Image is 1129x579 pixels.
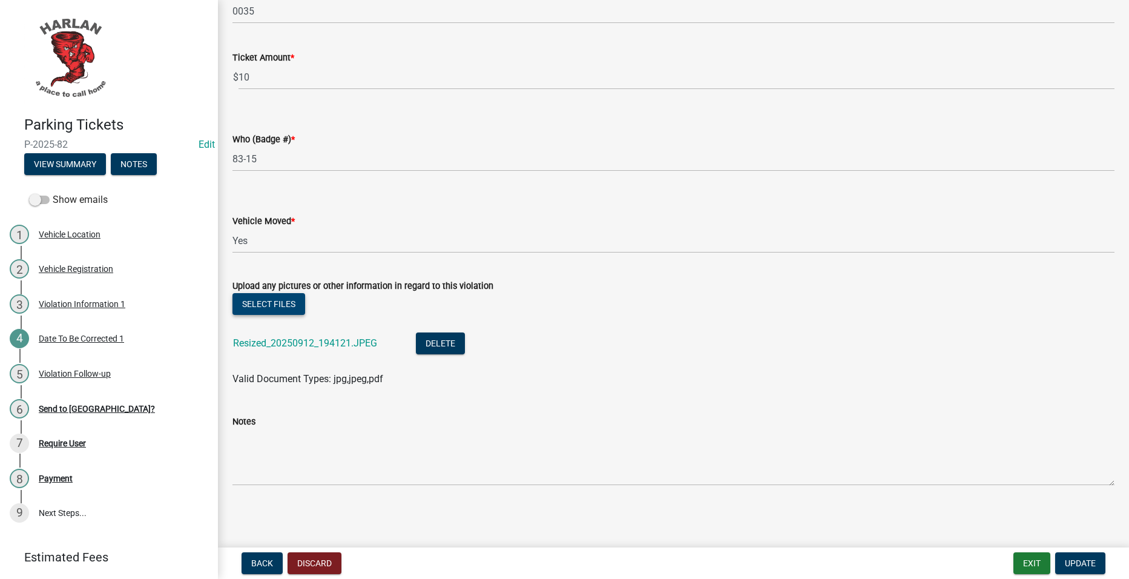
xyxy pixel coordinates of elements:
[111,160,157,170] wm-modal-confirm: Notes
[288,552,341,574] button: Discard
[24,116,208,134] h4: Parking Tickets
[199,139,215,150] a: Edit
[10,545,199,569] a: Estimated Fees
[29,193,108,207] label: Show emails
[10,399,29,419] div: 6
[10,294,29,314] div: 3
[10,364,29,383] div: 5
[199,139,215,150] wm-modal-confirm: Edit Application Number
[1013,552,1050,574] button: Exit
[24,160,106,170] wm-modal-confirm: Summary
[10,329,29,348] div: 4
[39,334,124,343] div: Date To Be Corrected 1
[10,434,29,453] div: 7
[39,474,73,483] div: Payment
[416,339,465,350] wm-modal-confirm: Delete Document
[232,54,294,62] label: Ticket Amount
[39,405,155,413] div: Send to [GEOGRAPHIC_DATA]?
[232,282,493,291] label: Upload any pictures or other information in regard to this violation
[39,439,86,448] div: Require User
[24,153,106,175] button: View Summary
[232,65,239,90] span: $
[416,333,465,354] button: Delete
[251,558,273,568] span: Back
[10,503,29,523] div: 9
[1055,552,1105,574] button: Update
[10,469,29,488] div: 8
[242,552,283,574] button: Back
[232,136,295,144] label: Who (Badge #)
[24,13,115,104] img: City of Harlan, Iowa
[39,265,113,273] div: Vehicle Registration
[39,230,100,239] div: Vehicle Location
[232,418,255,426] label: Notes
[39,369,111,378] div: Violation Follow-up
[232,217,295,226] label: Vehicle Moved
[232,373,383,385] span: Valid Document Types: jpg,jpeg,pdf
[10,259,29,279] div: 2
[111,153,157,175] button: Notes
[1065,558,1096,568] span: Update
[10,225,29,244] div: 1
[232,293,305,315] button: Select files
[233,337,377,349] a: Resized_20250912_194121.JPEG
[39,300,125,308] div: Violation Information 1
[24,139,194,150] span: P-2025-82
